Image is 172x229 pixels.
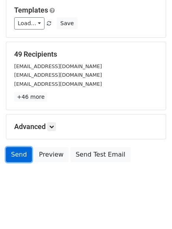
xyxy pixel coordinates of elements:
[57,17,77,30] button: Save
[14,6,48,14] a: Templates
[14,72,102,78] small: [EMAIL_ADDRESS][DOMAIN_NAME]
[14,122,158,131] h5: Advanced
[14,17,44,30] a: Load...
[14,81,102,87] small: [EMAIL_ADDRESS][DOMAIN_NAME]
[14,92,47,102] a: +46 more
[34,147,68,162] a: Preview
[6,147,32,162] a: Send
[14,50,158,59] h5: 49 Recipients
[70,147,130,162] a: Send Test Email
[14,63,102,69] small: [EMAIL_ADDRESS][DOMAIN_NAME]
